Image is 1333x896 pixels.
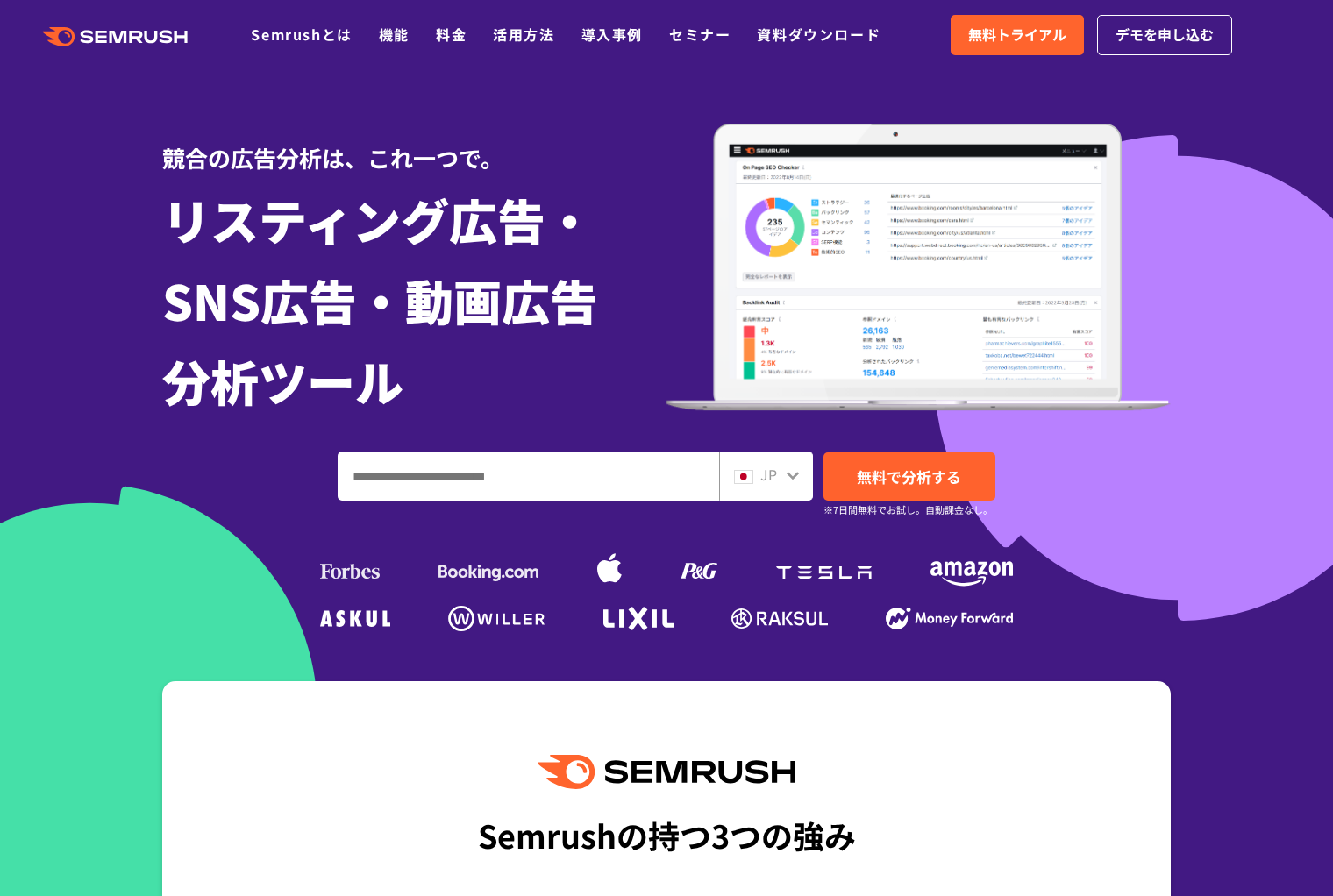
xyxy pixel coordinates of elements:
[951,15,1084,55] a: 無料トライアル
[1097,15,1232,55] a: デモを申し込む
[162,114,666,174] div: 競合の広告分析は、これ一つで。
[669,24,731,45] a: セミナー
[581,24,643,45] a: 導入事例
[339,452,718,500] input: ドメイン、キーワードまたはURLを入力してください
[823,452,995,501] a: 無料で分析する
[760,464,777,485] span: JP
[436,24,467,45] a: 料金
[493,24,554,45] a: 活用方法
[379,24,410,45] a: 機能
[968,24,1066,46] span: 無料トライアル
[162,179,666,421] h1: リスティング広告・ SNS広告・動画広告 分析ツール
[857,466,961,487] span: 無料で分析する
[1116,24,1214,46] span: デモを申し込む
[823,501,993,518] small: ※7日間無料でお試し。自動課金なし。
[478,802,856,867] div: Semrushの持つ3つの強み
[757,24,880,45] a: 資料ダウンロード
[251,24,352,45] a: Semrushとは
[538,755,795,789] img: Semrush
